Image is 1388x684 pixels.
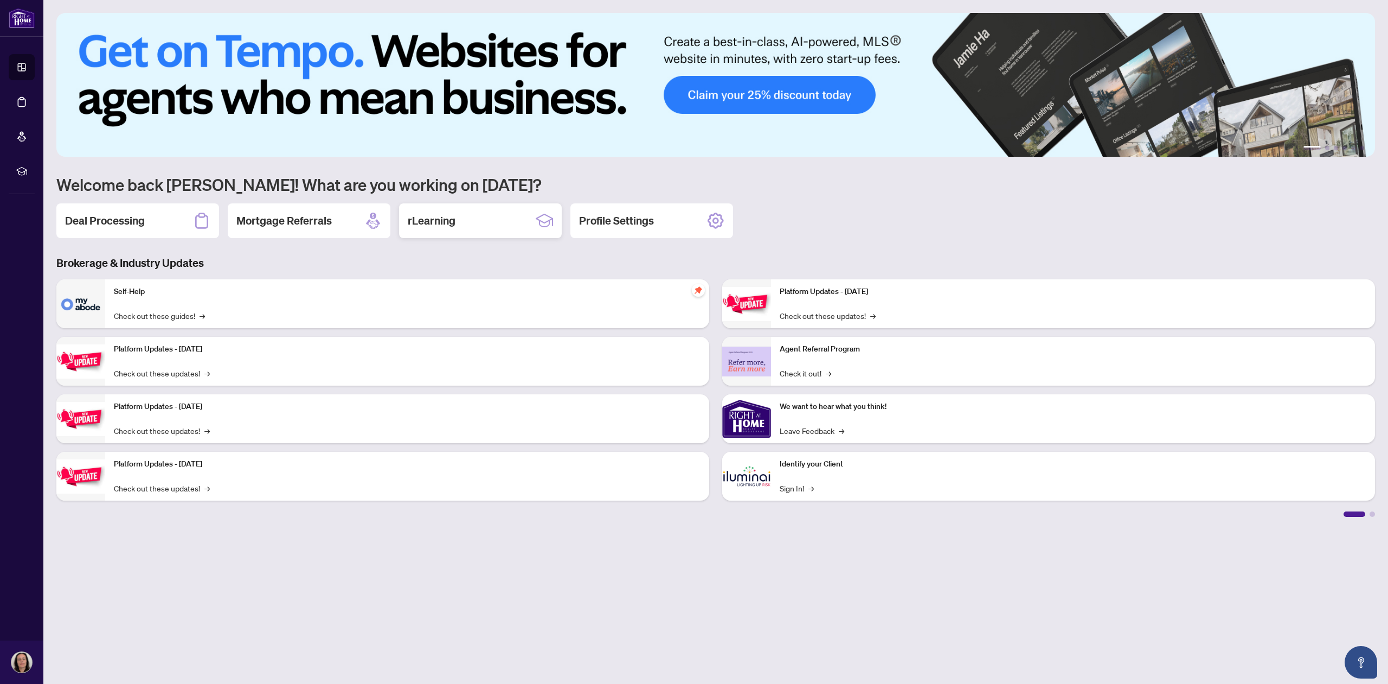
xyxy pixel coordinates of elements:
[56,344,105,379] img: Platform Updates - September 16, 2025
[56,459,105,494] img: Platform Updates - July 8, 2025
[9,8,35,28] img: logo
[839,425,844,437] span: →
[236,213,332,228] h2: Mortgage Referrals
[722,287,771,321] img: Platform Updates - June 23, 2025
[780,482,814,494] a: Sign In!→
[200,310,205,322] span: →
[826,367,831,379] span: →
[1342,146,1347,150] button: 4
[11,652,32,673] img: Profile Icon
[114,401,701,413] p: Platform Updates - [DATE]
[56,402,105,436] img: Platform Updates - July 21, 2025
[56,255,1375,271] h3: Brokerage & Industry Updates
[56,174,1375,195] h1: Welcome back [PERSON_NAME]! What are you working on [DATE]?
[1334,146,1338,150] button: 3
[692,284,705,297] span: pushpin
[1360,146,1364,150] button: 6
[1325,146,1329,150] button: 2
[722,347,771,376] img: Agent Referral Program
[780,343,1366,355] p: Agent Referral Program
[114,286,701,298] p: Self-Help
[1303,146,1321,150] button: 1
[204,425,210,437] span: →
[65,213,145,228] h2: Deal Processing
[1345,646,1377,679] button: Open asap
[114,310,205,322] a: Check out these guides!→
[780,425,844,437] a: Leave Feedback→
[808,482,814,494] span: →
[780,401,1366,413] p: We want to hear what you think!
[780,310,876,322] a: Check out these updates!→
[114,458,701,470] p: Platform Updates - [DATE]
[1351,146,1355,150] button: 5
[204,482,210,494] span: →
[579,213,654,228] h2: Profile Settings
[722,394,771,443] img: We want to hear what you think!
[114,343,701,355] p: Platform Updates - [DATE]
[780,367,831,379] a: Check it out!→
[780,458,1366,470] p: Identify your Client
[722,452,771,501] img: Identify your Client
[870,310,876,322] span: →
[114,482,210,494] a: Check out these updates!→
[114,367,210,379] a: Check out these updates!→
[780,286,1366,298] p: Platform Updates - [DATE]
[204,367,210,379] span: →
[114,425,210,437] a: Check out these updates!→
[408,213,455,228] h2: rLearning
[56,13,1375,157] img: Slide 0
[56,279,105,328] img: Self-Help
